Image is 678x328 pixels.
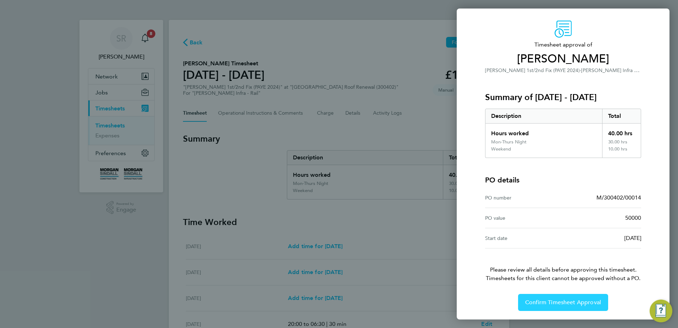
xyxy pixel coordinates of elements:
[485,40,641,49] span: Timesheet approval of
[485,124,602,139] div: Hours worked
[580,67,581,73] span: ·
[602,139,641,146] div: 30.00 hrs
[602,109,641,123] div: Total
[650,300,672,322] button: Engage Resource Center
[485,109,602,123] div: Description
[477,248,650,283] p: Please review all details before approving this timesheet.
[485,109,641,158] div: Summary of 23 - 29 Aug 2025
[485,193,563,202] div: PO number
[485,214,563,222] div: PO value
[485,52,641,66] span: [PERSON_NAME]
[581,67,645,73] span: [PERSON_NAME] Infra - Rail
[602,124,641,139] div: 40.00 hrs
[477,274,650,283] span: Timesheets for this client cannot be approved without a PO.
[485,92,641,103] h3: Summary of [DATE] - [DATE]
[525,299,601,306] span: Confirm Timesheet Approval
[491,139,527,145] div: Mon-Thurs Night
[485,67,580,73] span: [PERSON_NAME] 1st/2nd Fix (PAYE 2024)
[518,294,608,311] button: Confirm Timesheet Approval
[485,175,519,185] h4: PO details
[563,214,641,222] div: 50000
[596,194,641,201] span: M/300402/00014
[485,234,563,242] div: Start date
[491,146,511,152] div: Weekend
[602,146,641,158] div: 10.00 hrs
[563,234,641,242] div: [DATE]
